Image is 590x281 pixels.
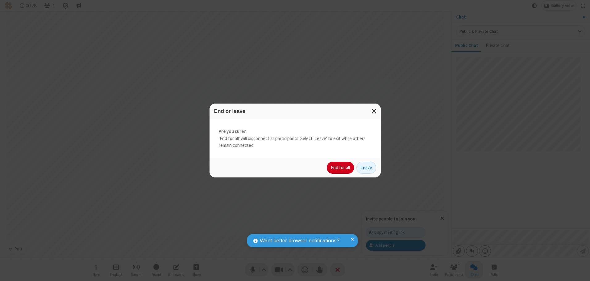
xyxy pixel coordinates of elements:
button: Close modal [368,104,381,119]
div: 'End for all' will disconnect all participants. Select 'Leave' to exit while others remain connec... [210,119,381,158]
button: End for all [327,162,354,174]
h3: End or leave [214,108,376,114]
button: Leave [356,162,376,174]
span: Want better browser notifications? [260,237,339,245]
strong: Are you sure? [219,128,372,135]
